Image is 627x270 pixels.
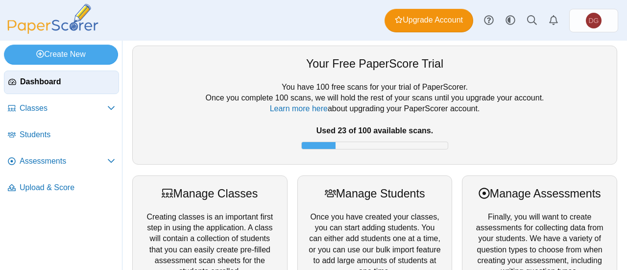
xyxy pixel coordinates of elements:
a: Dashboard [4,71,119,94]
span: Students [20,129,115,140]
span: Classes [20,103,107,114]
a: Create New [4,45,118,64]
div: Manage Classes [143,186,277,201]
span: Assessments [20,156,107,167]
a: Dylan Grimes [569,9,618,32]
div: You have 100 free scans for your trial of PaperScorer. Once you complete 100 scans, we will hold ... [143,82,607,154]
a: Assessments [4,150,119,173]
span: Dylan Grimes [589,17,599,24]
div: Manage Students [308,186,442,201]
a: Alerts [543,10,564,31]
b: Used 23 of 100 available scans. [316,126,433,135]
img: PaperScorer [4,4,102,34]
span: Upgrade Account [395,15,463,25]
span: Dashboard [20,76,115,87]
div: Your Free PaperScore Trial [143,56,607,72]
span: Upload & Score [20,182,115,193]
a: Upload & Score [4,176,119,200]
a: Classes [4,97,119,121]
a: PaperScorer [4,27,102,35]
div: Manage Assessments [472,186,607,201]
a: Students [4,123,119,147]
span: Dylan Grimes [586,13,602,28]
a: Learn more here [270,104,328,113]
a: Upgrade Account [385,9,473,32]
